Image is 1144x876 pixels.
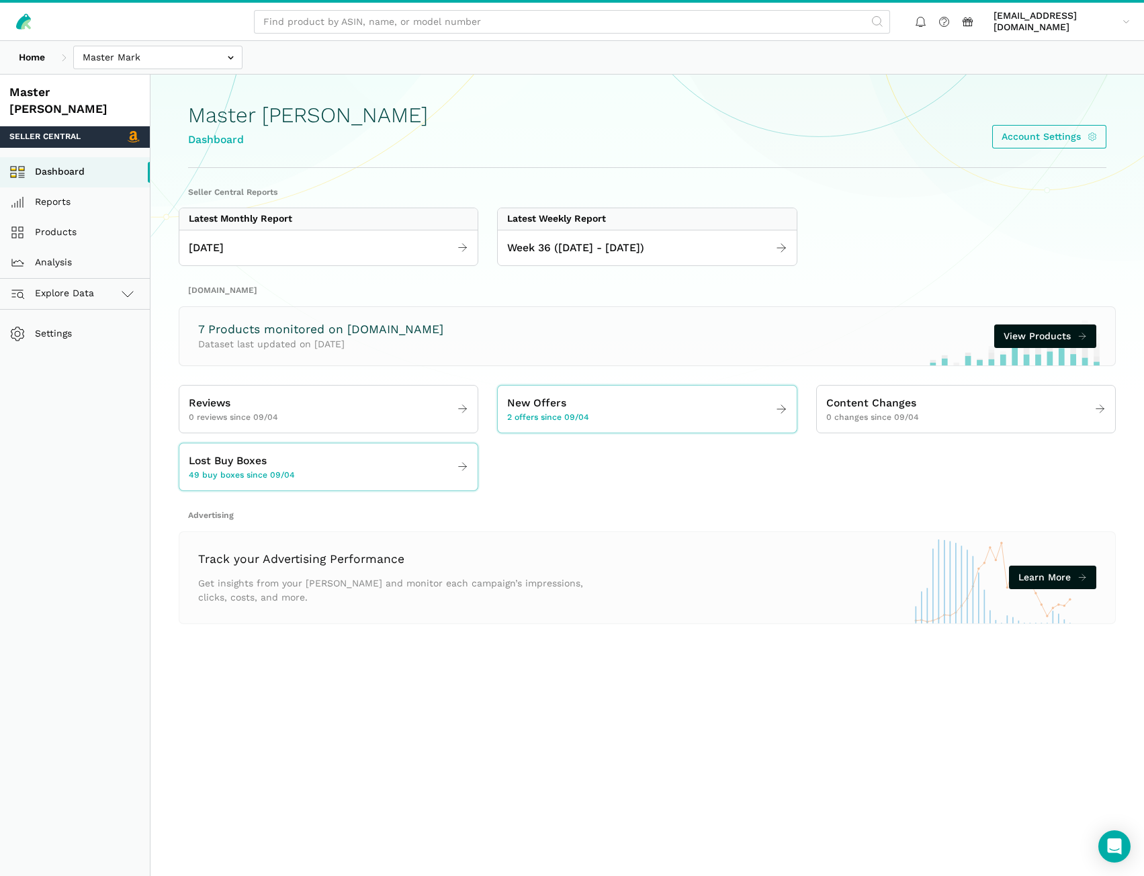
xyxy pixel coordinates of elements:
[198,337,443,351] p: Dataset last updated on [DATE]
[1004,329,1071,343] span: View Products
[992,125,1107,148] a: Account Settings
[9,84,140,117] div: Master [PERSON_NAME]
[507,395,566,412] span: New Offers
[9,46,54,69] a: Home
[73,46,243,69] input: Master Mark
[188,132,428,148] div: Dashboard
[189,470,295,482] span: 49 buy boxes since 09/04
[989,7,1135,36] a: [EMAIL_ADDRESS][DOMAIN_NAME]
[189,412,278,424] span: 0 reviews since 09/04
[507,412,589,424] span: 2 offers since 09/04
[817,390,1115,428] a: Content Changes 0 changes since 09/04
[826,412,919,424] span: 0 changes since 09/04
[9,131,81,143] span: Seller Central
[198,551,591,568] h3: Track your Advertising Performance
[179,235,478,261] a: [DATE]
[1018,570,1071,584] span: Learn More
[189,453,267,470] span: Lost Buy Boxes
[1098,830,1131,863] div: Open Intercom Messenger
[254,10,890,34] input: Find product by ASIN, name, or model number
[189,395,230,412] span: Reviews
[994,324,1097,348] a: View Products
[994,10,1118,34] span: [EMAIL_ADDRESS][DOMAIN_NAME]
[188,103,428,127] h1: Master [PERSON_NAME]
[1009,566,1097,589] a: Learn More
[188,187,1106,199] h2: Seller Central Reports
[826,395,916,412] span: Content Changes
[189,240,224,257] span: [DATE]
[198,321,443,338] h3: 7 Products monitored on [DOMAIN_NAME]
[188,285,1106,297] h2: [DOMAIN_NAME]
[498,390,796,428] a: New Offers 2 offers since 09/04
[507,240,644,257] span: Week 36 ([DATE] - [DATE])
[189,213,292,225] div: Latest Monthly Report
[498,235,796,261] a: Week 36 ([DATE] - [DATE])
[198,576,591,605] p: Get insights from your [PERSON_NAME] and monitor each campaign’s impressions, clicks, costs, and ...
[179,448,478,486] a: Lost Buy Boxes 49 buy boxes since 09/04
[14,286,94,302] span: Explore Data
[188,510,1106,522] h2: Advertising
[507,213,606,225] div: Latest Weekly Report
[179,390,478,428] a: Reviews 0 reviews since 09/04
